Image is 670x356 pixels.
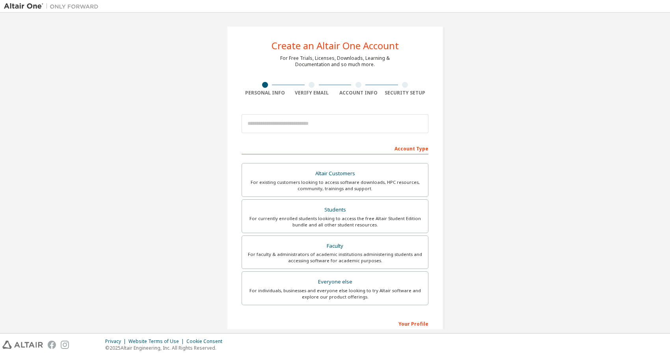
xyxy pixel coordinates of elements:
[247,251,423,264] div: For faculty & administrators of academic institutions administering students and accessing softwa...
[48,341,56,349] img: facebook.svg
[280,55,390,68] div: For Free Trials, Licenses, Downloads, Learning & Documentation and so much more.
[272,41,399,50] div: Create an Altair One Account
[335,90,382,96] div: Account Info
[247,179,423,192] div: For existing customers looking to access software downloads, HPC resources, community, trainings ...
[242,317,428,330] div: Your Profile
[247,276,423,287] div: Everyone else
[128,338,186,345] div: Website Terms of Use
[247,168,423,179] div: Altair Customers
[247,287,423,300] div: For individuals, businesses and everyone else looking to try Altair software and explore our prod...
[105,345,227,351] p: © 2025 Altair Engineering, Inc. All Rights Reserved.
[242,90,288,96] div: Personal Info
[247,215,423,228] div: For currently enrolled students looking to access the free Altair Student Edition bundle and all ...
[247,204,423,215] div: Students
[4,2,102,10] img: Altair One
[288,90,335,96] div: Verify Email
[61,341,69,349] img: instagram.svg
[186,338,227,345] div: Cookie Consent
[382,90,429,96] div: Security Setup
[242,142,428,154] div: Account Type
[105,338,128,345] div: Privacy
[247,241,423,252] div: Faculty
[2,341,43,349] img: altair_logo.svg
